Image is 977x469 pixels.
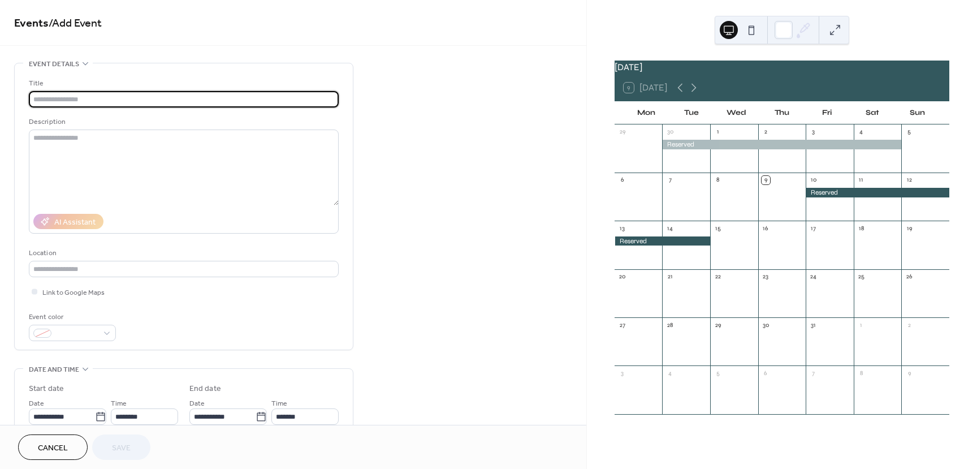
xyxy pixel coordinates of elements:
[624,102,669,124] div: Mon
[905,369,913,377] div: 9
[806,188,949,197] div: Reserved
[665,128,674,136] div: 30
[29,78,336,89] div: Title
[29,364,79,376] span: Date and time
[618,176,626,184] div: 6
[857,273,866,281] div: 25
[29,383,64,395] div: Start date
[271,398,287,410] span: Time
[189,383,221,395] div: End date
[615,236,710,246] div: Reserved
[762,369,770,377] div: 6
[762,176,770,184] div: 9
[762,321,770,329] div: 30
[714,224,722,233] div: 15
[618,369,626,377] div: 3
[29,311,114,323] div: Event color
[29,247,336,259] div: Location
[618,273,626,281] div: 20
[665,176,674,184] div: 7
[662,140,901,149] div: Reserved
[857,224,866,233] div: 18
[905,224,913,233] div: 19
[42,287,105,299] span: Link to Google Maps
[857,321,866,329] div: 1
[665,369,674,377] div: 4
[714,176,722,184] div: 8
[809,321,818,329] div: 31
[809,176,818,184] div: 10
[857,369,866,377] div: 8
[762,273,770,281] div: 23
[29,116,336,128] div: Description
[895,102,940,124] div: Sun
[618,321,626,329] div: 27
[189,398,205,410] span: Date
[857,128,866,136] div: 4
[111,398,127,410] span: Time
[14,12,49,35] a: Events
[714,321,722,329] div: 29
[809,273,818,281] div: 24
[618,224,626,233] div: 13
[905,128,913,136] div: 5
[665,224,674,233] div: 14
[762,224,770,233] div: 16
[618,128,626,136] div: 29
[905,176,913,184] div: 12
[809,128,818,136] div: 3
[857,176,866,184] div: 11
[615,61,949,74] div: [DATE]
[714,128,722,136] div: 1
[38,442,68,454] span: Cancel
[18,434,88,460] button: Cancel
[665,273,674,281] div: 21
[905,321,913,329] div: 2
[850,102,895,124] div: Sat
[809,224,818,233] div: 17
[29,58,79,70] span: Event details
[665,321,674,329] div: 28
[714,273,722,281] div: 22
[809,369,818,377] div: 7
[714,369,722,377] div: 5
[759,102,805,124] div: Thu
[714,102,759,124] div: Wed
[29,398,44,410] span: Date
[905,273,913,281] div: 26
[805,102,850,124] div: Fri
[669,102,714,124] div: Tue
[49,12,102,35] span: / Add Event
[762,128,770,136] div: 2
